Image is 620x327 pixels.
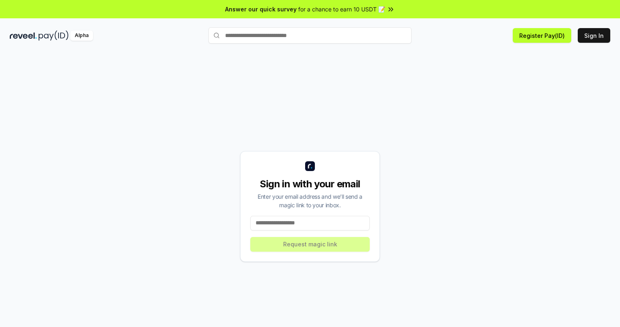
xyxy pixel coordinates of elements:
div: Sign in with your email [250,178,370,191]
img: reveel_dark [10,31,37,41]
img: logo_small [305,161,315,171]
span: Answer our quick survey [225,5,297,13]
img: pay_id [39,31,69,41]
button: Sign In [578,28,610,43]
div: Alpha [70,31,93,41]
span: for a chance to earn 10 USDT 📝 [298,5,385,13]
button: Register Pay(ID) [513,28,571,43]
div: Enter your email address and we’ll send a magic link to your inbox. [250,192,370,209]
